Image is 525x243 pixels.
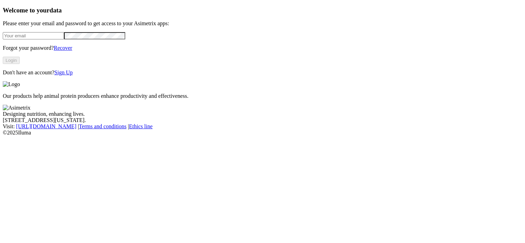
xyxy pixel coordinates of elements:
[3,81,20,87] img: Logo
[3,111,522,117] div: Designing nutrition, enhancing lives.
[16,123,76,129] a: [URL][DOMAIN_NAME]
[3,117,522,123] div: [STREET_ADDRESS][US_STATE].
[3,105,30,111] img: Asimetrix
[3,130,522,136] div: © 2025 Iluma
[3,93,522,99] p: Our products help animal protein producers enhance productivity and effectiveness.
[3,57,20,64] button: Login
[49,7,62,14] span: data
[54,69,73,75] a: Sign Up
[3,123,522,130] div: Visit : | |
[3,7,522,14] h3: Welcome to your
[3,32,64,39] input: Your email
[3,69,522,76] p: Don't have an account?
[3,45,522,51] p: Forgot your password?
[3,20,522,27] p: Please enter your email and password to get access to your Asimetrix apps:
[54,45,72,51] a: Recover
[79,123,127,129] a: Terms and conditions
[129,123,153,129] a: Ethics line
